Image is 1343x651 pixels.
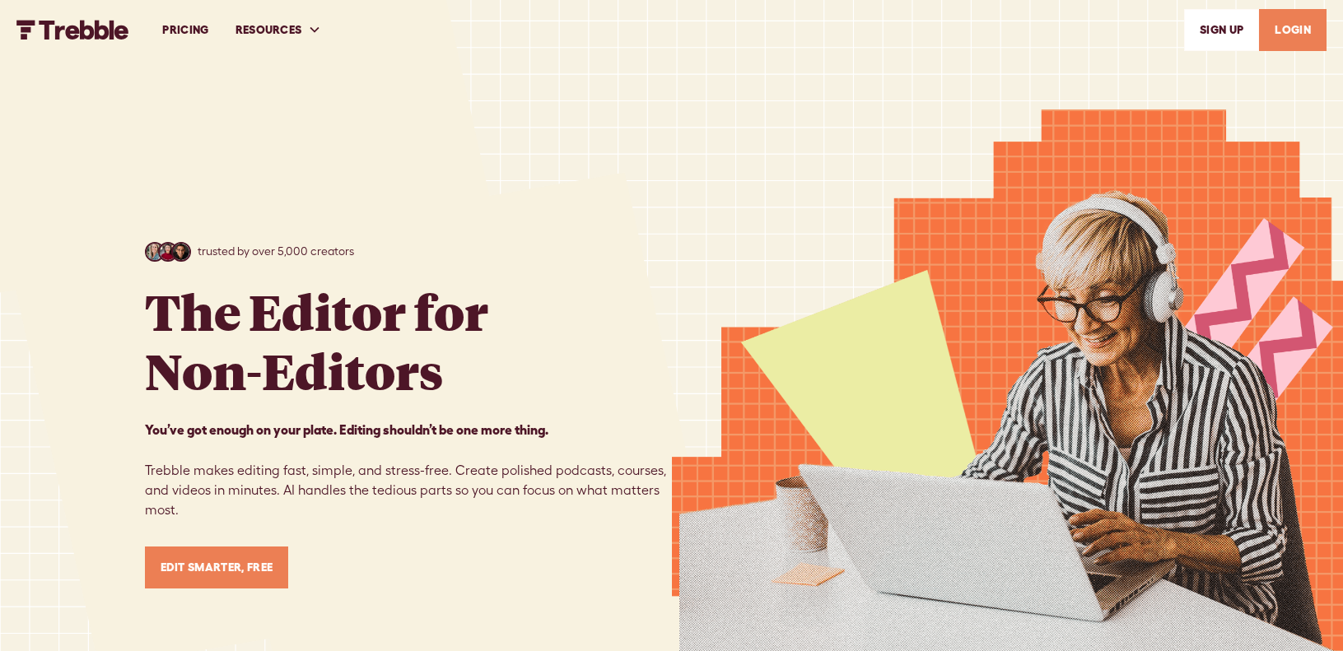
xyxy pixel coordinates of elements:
p: Trebble makes editing fast, simple, and stress-free. Create polished podcasts, courses, and video... [145,420,672,520]
a: SIGn UP [1184,9,1259,51]
h1: The Editor for Non-Editors [145,281,488,400]
a: PRICING [149,2,222,58]
a: Edit Smarter, Free [145,546,289,588]
a: LOGIN [1259,9,1327,51]
div: RESOURCES [222,2,335,58]
div: RESOURCES [235,21,302,39]
a: home [16,20,129,40]
strong: You’ve got enough on your plate. Editing shouldn’t be one more thing. ‍ [145,422,548,437]
img: Trebble FM Logo [16,20,129,40]
p: trusted by over 5,000 creators [198,243,354,260]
